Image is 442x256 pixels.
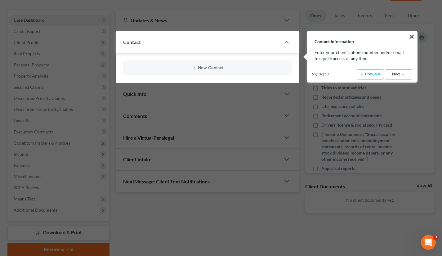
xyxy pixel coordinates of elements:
[421,235,436,250] iframe: Intercom live chat
[434,235,439,240] span: 3
[307,31,417,44] h3: Contact Information
[128,65,287,70] button: New Contact
[357,70,384,79] a: ← Previous
[315,49,409,62] p: Enter your client's phone number and/or email for quick access at any time.
[409,32,415,42] button: ×
[385,70,412,79] a: Next →
[123,39,141,45] span: Contact
[312,72,328,77] span: Step 3 of 13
